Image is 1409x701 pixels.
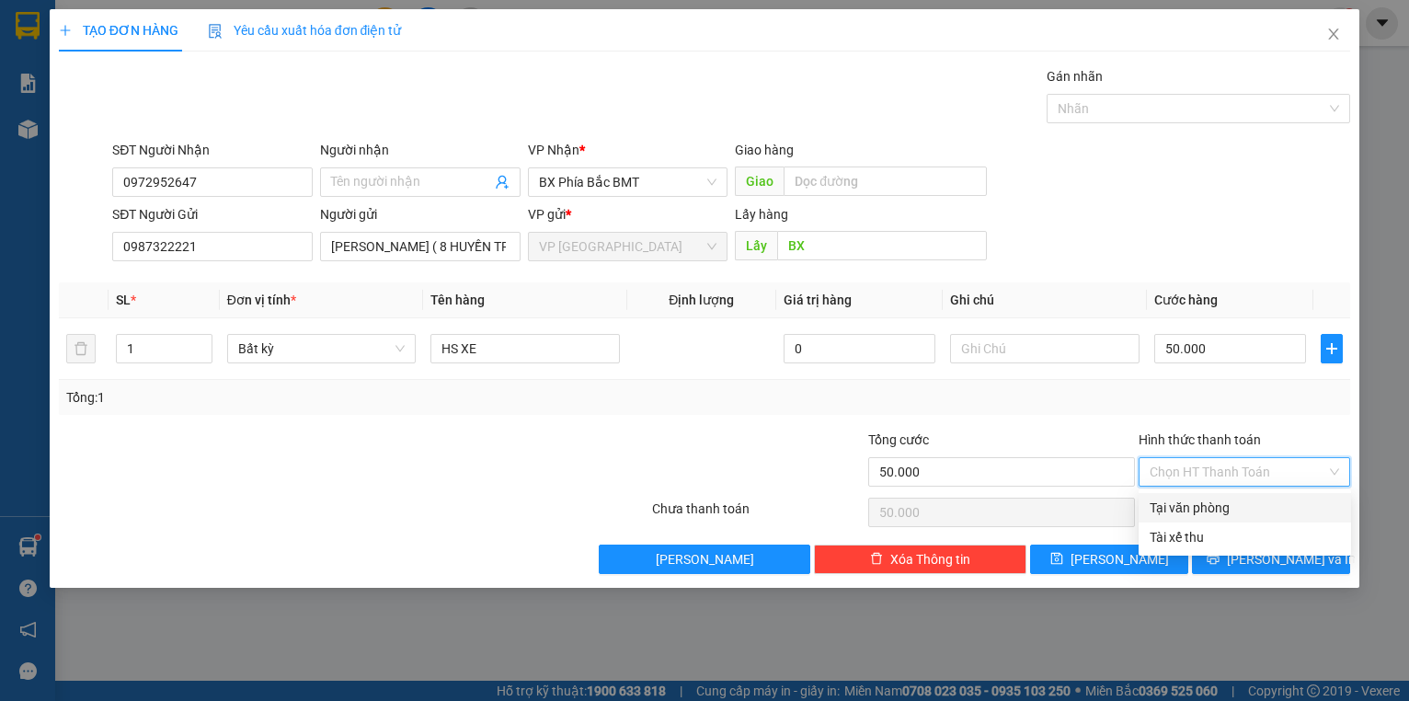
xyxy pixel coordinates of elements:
[1139,432,1261,447] label: Hình thức thanh toán
[1071,549,1169,569] span: [PERSON_NAME]
[1308,9,1359,61] button: Close
[777,231,987,260] input: Dọc đường
[735,143,794,157] span: Giao hàng
[735,231,777,260] span: Lấy
[112,140,313,160] div: SĐT Người Nhận
[238,335,406,362] span: Bất kỳ
[116,293,131,307] span: SL
[208,24,223,39] img: icon
[868,432,929,447] span: Tổng cước
[1227,549,1356,569] span: [PERSON_NAME] và In
[735,207,788,222] span: Lấy hàng
[1030,545,1188,574] button: save[PERSON_NAME]
[650,499,866,531] div: Chưa thanh toán
[59,23,178,38] span: TẠO ĐƠN HÀNG
[784,293,852,307] span: Giá trị hàng
[1150,527,1340,547] div: Tài xế thu
[1326,27,1341,41] span: close
[528,143,579,157] span: VP Nhận
[890,549,970,569] span: Xóa Thông tin
[66,387,545,408] div: Tổng: 1
[950,334,1140,363] input: Ghi Chú
[870,552,883,567] span: delete
[59,24,72,37] span: plus
[784,334,935,363] input: 0
[539,168,717,196] span: BX Phía Bắc BMT
[735,167,784,196] span: Giao
[208,23,402,38] span: Yêu cầu xuất hóa đơn điện tử
[1207,552,1220,567] span: printer
[1321,334,1343,363] button: plus
[943,282,1147,318] th: Ghi chú
[320,204,521,224] div: Người gửi
[599,545,811,574] button: [PERSON_NAME]
[784,167,987,196] input: Dọc đường
[1322,341,1342,356] span: plus
[1154,293,1218,307] span: Cước hàng
[430,293,485,307] span: Tên hàng
[1150,498,1340,518] div: Tại văn phòng
[528,204,728,224] div: VP gửi
[320,140,521,160] div: Người nhận
[227,293,296,307] span: Đơn vị tính
[66,334,96,363] button: delete
[1192,545,1350,574] button: printer[PERSON_NAME] và In
[656,549,754,569] span: [PERSON_NAME]
[539,233,717,260] span: VP Đà Lạt
[495,175,510,190] span: user-add
[669,293,734,307] span: Định lượng
[814,545,1026,574] button: deleteXóa Thông tin
[112,204,313,224] div: SĐT Người Gửi
[1047,69,1103,84] label: Gán nhãn
[1050,552,1063,567] span: save
[430,334,620,363] input: VD: Bàn, Ghế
